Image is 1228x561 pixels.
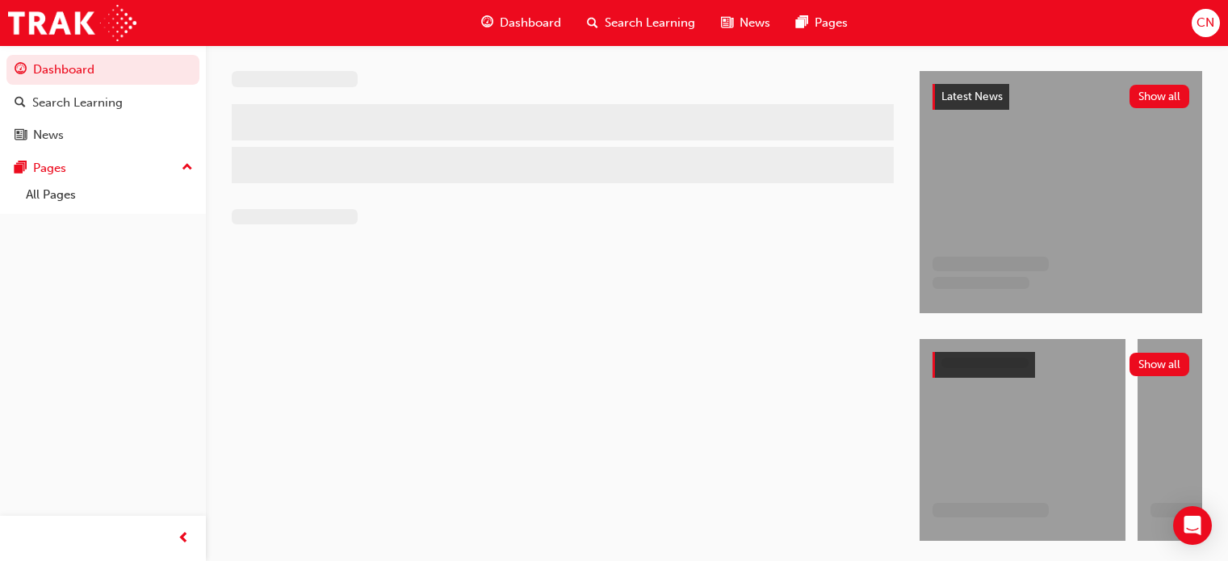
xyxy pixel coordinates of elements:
span: search-icon [587,13,598,33]
span: Dashboard [500,14,561,32]
button: Pages [6,153,199,183]
img: Trak [8,5,136,41]
span: Pages [815,14,848,32]
a: guage-iconDashboard [468,6,574,40]
div: Pages [33,159,66,178]
a: Dashboard [6,55,199,85]
span: up-icon [182,157,193,178]
span: news-icon [721,13,733,33]
a: Latest NewsShow all [933,84,1189,110]
span: News [740,14,770,32]
span: CN [1197,14,1214,32]
span: search-icon [15,96,26,111]
a: pages-iconPages [783,6,861,40]
span: Search Learning [605,14,695,32]
a: search-iconSearch Learning [574,6,708,40]
a: news-iconNews [708,6,783,40]
button: Show all [1130,85,1190,108]
a: News [6,120,199,150]
span: news-icon [15,128,27,143]
span: pages-icon [15,161,27,176]
span: pages-icon [796,13,808,33]
button: CN [1192,9,1220,37]
span: Latest News [941,90,1003,103]
a: Search Learning [6,88,199,118]
span: prev-icon [178,529,190,549]
button: DashboardSearch LearningNews [6,52,199,153]
span: guage-icon [481,13,493,33]
div: News [33,126,64,144]
div: Search Learning [32,94,123,112]
span: guage-icon [15,63,27,77]
a: All Pages [19,182,199,207]
div: Open Intercom Messenger [1173,506,1212,545]
button: Show all [1130,353,1190,376]
a: Show all [933,352,1189,378]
